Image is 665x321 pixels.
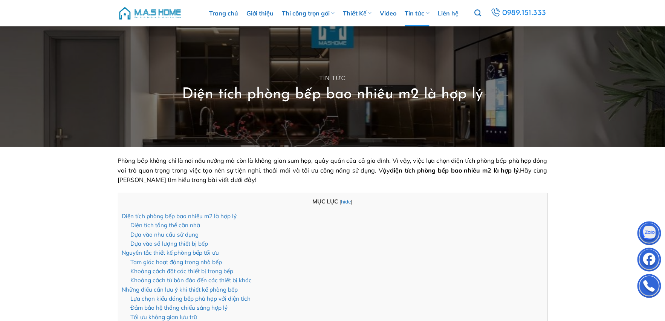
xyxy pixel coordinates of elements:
a: Dựa vào nhu cầu sử dụng [130,231,199,238]
a: Tìm kiếm [474,5,481,21]
img: M.A.S HOME – Tổng Thầu Thiết Kế Và Xây Nhà Trọn Gói [118,2,182,24]
p: MỤC LỤC [122,197,543,206]
img: Facebook [638,249,660,272]
a: Dựa vào số lượng thiết bị bếp [130,240,208,247]
a: Diện tích phòng bếp bao nhiêu m2 là hợp lý [122,212,237,220]
a: Diện tích tổng thể căn nhà [130,222,200,229]
a: hide [341,198,351,205]
a: Khoảng cách đặt các thiết bị trong bếp [130,267,233,275]
a: Tin tức [319,75,346,81]
a: Nguyên tắc thiết kế phòng bếp tối ưu [122,249,219,256]
span: [ [340,198,341,205]
a: Tam giác hoạt động trong nhà bếp [130,258,222,266]
a: 0989.151.333 [489,6,547,20]
a: Đảm bảo hệ thống chiếu sáng hợp lý [130,304,228,311]
a: Lựa chọn kiểu dáng bếp phù hợp với diện tích [130,295,251,302]
h1: Diện tích phòng bếp bao nhiêu m2 là hợp lý [182,85,483,104]
span: ] [351,198,353,205]
img: Phone [638,276,660,298]
span: 0989.151.333 [502,7,546,20]
a: Những điều cần lưu ý khi thiết kế phòng bếp [122,286,238,293]
strong: diện tích phòng bếp bao nhiêu m2 là hợp lý. [390,167,520,174]
span: Phòng bếp không chỉ là nơi nấu nướng mà còn là không gian sum họp, quây quần của cả gia đình. Vì ... [118,157,547,183]
img: Zalo [638,223,660,246]
a: Tối ưu không gian lưu trữ [130,313,197,321]
a: Khoảng cách từ bàn đảo đến các thiết bị khác [130,277,252,284]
